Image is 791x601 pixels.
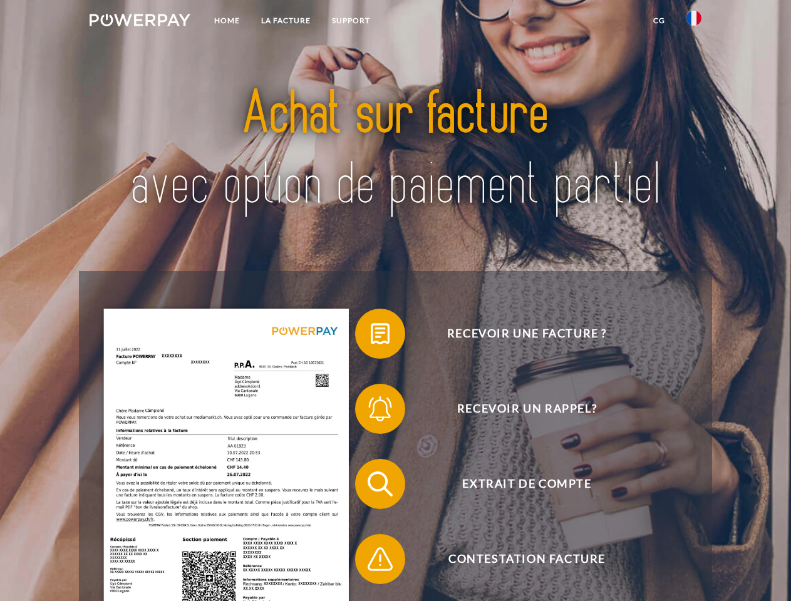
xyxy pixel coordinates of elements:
[355,309,681,359] button: Recevoir une facture ?
[364,543,396,575] img: qb_warning.svg
[643,9,676,32] a: CG
[355,459,681,509] button: Extrait de compte
[251,9,321,32] a: LA FACTURE
[355,384,681,434] button: Recevoir un rappel?
[364,468,396,500] img: qb_search.svg
[373,309,680,359] span: Recevoir une facture ?
[204,9,251,32] a: Home
[364,318,396,349] img: qb_bill.svg
[373,384,680,434] span: Recevoir un rappel?
[90,14,190,26] img: logo-powerpay-white.svg
[321,9,381,32] a: Support
[373,534,680,584] span: Contestation Facture
[373,459,680,509] span: Extrait de compte
[686,11,701,26] img: fr
[364,393,396,424] img: qb_bell.svg
[120,60,671,240] img: title-powerpay_fr.svg
[355,534,681,584] button: Contestation Facture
